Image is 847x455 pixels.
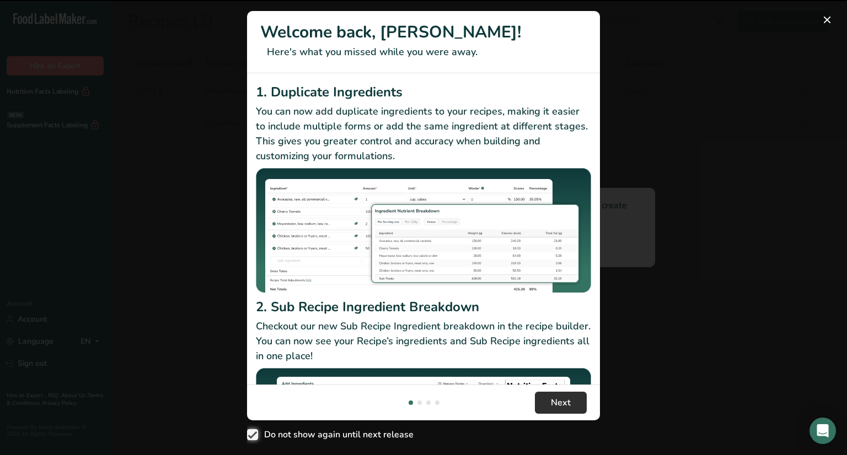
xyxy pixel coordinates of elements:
[256,319,591,364] p: Checkout our new Sub Recipe Ingredient breakdown in the recipe builder. You can now see your Reci...
[256,82,591,102] h2: 1. Duplicate Ingredients
[256,297,591,317] h2: 2. Sub Recipe Ingredient Breakdown
[260,45,587,59] p: Here's what you missed while you were away.
[551,396,571,409] span: Next
[810,418,836,444] div: Open Intercom Messenger
[258,429,414,440] span: Do not show again until next release
[260,20,587,45] h1: Welcome back, [PERSON_NAME]!
[535,392,587,414] button: Next
[256,168,591,293] img: Duplicate Ingredients
[256,104,591,164] p: You can now add duplicate ingredients to your recipes, making it easier to include multiple forms...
